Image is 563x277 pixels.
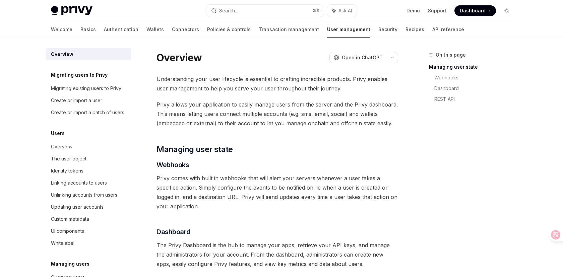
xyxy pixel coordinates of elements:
[259,21,319,38] a: Transaction management
[206,5,324,17] button: Search...⌘K
[51,50,73,58] div: Overview
[51,71,108,79] h5: Migrating users to Privy
[46,107,131,119] a: Create or import a batch of users
[46,153,131,165] a: The user object
[46,201,131,213] a: Updating user accounts
[157,240,398,269] span: The Privy Dashboard is the hub to manage your apps, retrieve your API keys, and manage the admini...
[436,51,466,59] span: On this page
[454,5,496,16] a: Dashboard
[157,100,398,128] span: Privy allows your application to easily manage users from the server and the Privy dashboard. Thi...
[432,21,464,38] a: API reference
[46,165,131,177] a: Identity tokens
[51,129,65,137] h5: Users
[327,21,370,38] a: User management
[46,237,131,249] a: Whitelabel
[46,177,131,189] a: Linking accounts to users
[46,141,131,153] a: Overview
[434,83,517,94] a: Dashboard
[104,21,138,38] a: Authentication
[157,160,189,169] span: Webhooks
[157,74,398,93] span: Understanding your user lifecycle is essential to crafting incredible products. Privy enables use...
[80,21,96,38] a: Basics
[434,94,517,105] a: REST API
[51,96,102,105] div: Create or import a user
[207,21,251,38] a: Policies & controls
[313,8,320,13] span: ⌘ K
[51,84,121,92] div: Migrating existing users to Privy
[51,227,84,235] div: UI components
[46,94,131,107] a: Create or import a user
[434,72,517,83] a: Webhooks
[405,21,424,38] a: Recipes
[51,109,124,117] div: Create or import a batch of users
[172,21,199,38] a: Connectors
[338,7,352,14] span: Ask AI
[157,227,190,236] span: Dashboard
[51,155,86,163] div: The user object
[46,213,131,225] a: Custom metadata
[51,143,72,151] div: Overview
[51,179,107,187] div: Linking accounts to users
[51,191,117,199] div: Unlinking accounts from users
[219,7,238,15] div: Search...
[157,52,202,64] h1: Overview
[146,21,164,38] a: Wallets
[157,174,398,211] span: Privy comes with built in webhooks that will alert your servers whenever a user takes a specified...
[51,6,92,15] img: light logo
[460,7,486,14] span: Dashboard
[51,167,83,175] div: Identity tokens
[51,21,72,38] a: Welcome
[157,144,233,155] span: Managing user state
[342,54,383,61] span: Open in ChatGPT
[428,7,446,14] a: Support
[51,203,104,211] div: Updating user accounts
[327,5,357,17] button: Ask AI
[51,239,74,247] div: Whitelabel
[46,225,131,237] a: UI components
[429,62,517,72] a: Managing user state
[51,260,89,268] h5: Managing users
[46,82,131,94] a: Migrating existing users to Privy
[501,5,512,16] button: Toggle dark mode
[406,7,420,14] a: Demo
[51,215,89,223] div: Custom metadata
[46,189,131,201] a: Unlinking accounts from users
[378,21,397,38] a: Security
[329,52,387,63] button: Open in ChatGPT
[46,48,131,60] a: Overview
